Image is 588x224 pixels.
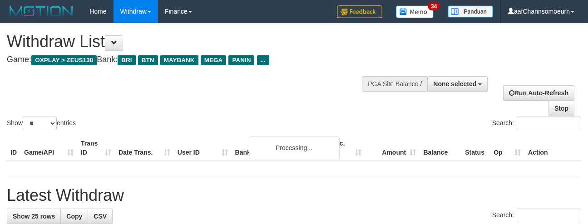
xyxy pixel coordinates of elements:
th: Status [461,135,490,161]
th: Trans ID [77,135,115,161]
th: Game/API [20,135,77,161]
a: Run Auto-Refresh [503,85,574,101]
th: Action [524,135,581,161]
button: None selected [427,76,488,92]
input: Search: [517,117,581,130]
span: MAYBANK [160,55,198,65]
span: MEGA [201,55,227,65]
h4: Game: Bank: [7,55,383,64]
img: MOTION_logo.png [7,5,76,18]
span: Show 25 rows [13,213,55,220]
th: ID [7,135,20,161]
div: PGA Site Balance / [362,76,427,92]
select: Showentries [23,117,57,130]
span: OXPLAY > ZEUS138 [31,55,97,65]
input: Search: [517,209,581,222]
a: Copy [60,209,88,224]
a: CSV [88,209,113,224]
span: None selected [433,80,476,88]
a: Show 25 rows [7,209,61,224]
div: Processing... [249,136,340,159]
label: Search: [492,209,581,222]
span: PANIN [228,55,254,65]
th: Op [490,135,524,161]
span: ... [257,55,269,65]
img: panduan.png [448,5,493,18]
th: Bank Acc. Name [232,135,311,161]
span: CSV [94,213,107,220]
span: 34 [428,2,440,10]
label: Search: [492,117,581,130]
img: Button%20Memo.svg [396,5,434,18]
a: Stop [548,101,574,116]
th: Balance [420,135,461,161]
span: BRI [118,55,135,65]
th: Date Trans. [115,135,174,161]
label: Show entries [7,117,76,130]
h1: Withdraw List [7,33,383,51]
span: Copy [66,213,82,220]
span: BTN [138,55,158,65]
img: Feedback.jpg [337,5,382,18]
th: Amount [365,135,420,161]
h1: Latest Withdraw [7,186,581,205]
th: User ID [174,135,232,161]
th: Bank Acc. Number [311,135,365,161]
